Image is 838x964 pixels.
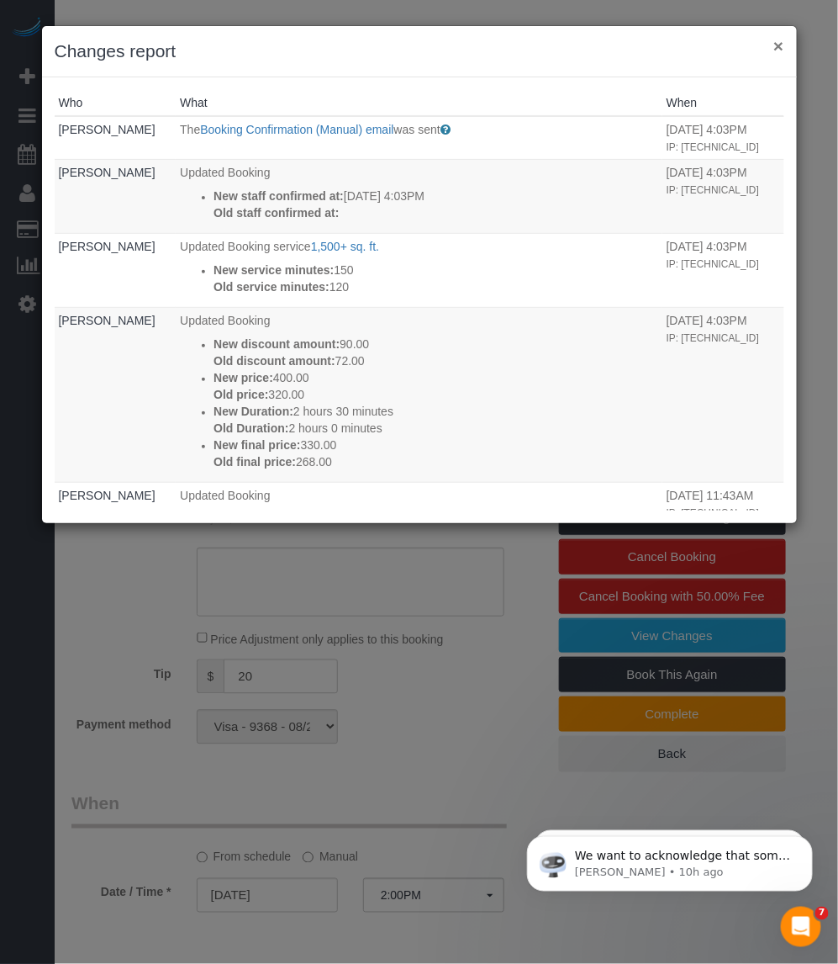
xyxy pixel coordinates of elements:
[667,258,759,270] small: IP: [TECHNICAL_ID]
[176,307,662,482] td: What
[213,421,288,435] strong: Old Duration:
[180,123,200,136] span: The
[213,405,293,418] strong: New Duration:
[773,37,783,55] button: ×
[662,90,784,116] th: When
[55,307,177,482] td: Who
[213,386,658,403] p: 320.00
[667,332,759,344] small: IP: [TECHNICAL_ID]
[815,907,829,920] span: 7
[176,159,662,233] td: What
[59,166,155,179] a: [PERSON_NAME]
[59,489,155,502] a: [PERSON_NAME]
[59,240,155,253] a: [PERSON_NAME]
[213,438,300,452] strong: New final price:
[55,159,177,233] td: Who
[213,371,273,384] strong: New price:
[42,26,797,523] sui-modal: Changes report
[55,39,784,64] h3: Changes report
[213,453,658,470] p: 268.00
[213,263,334,277] strong: New service minutes:
[213,354,335,368] strong: Old discount amount:
[662,116,784,159] td: When
[180,489,270,502] span: Updated Booking
[311,240,379,253] a: 1,500+ sq. ft.
[213,420,658,437] p: 2 hours 0 minutes
[55,116,177,159] td: Who
[213,280,329,294] strong: Old service minutes:
[180,240,311,253] span: Updated Booking service
[213,437,658,453] p: 330.00
[55,482,177,640] td: Who
[176,90,662,116] th: What
[662,159,784,233] td: When
[200,123,393,136] a: Booking Confirmation (Manual) email
[176,116,662,159] td: What
[73,49,289,279] span: We want to acknowledge that some users may be experiencing lag or slower performance in our softw...
[213,403,658,420] p: 2 hours 30 minutes
[662,233,784,307] td: When
[73,65,290,80] p: Message from Ellie, sent 10h ago
[662,307,784,482] td: When
[667,184,759,196] small: IP: [TECHNICAL_ID]
[213,278,658,295] p: 120
[213,388,268,401] strong: Old price:
[394,123,440,136] span: was sent
[180,166,270,179] span: Updated Booking
[59,314,155,327] a: [PERSON_NAME]
[213,455,296,469] strong: Old final price:
[213,188,658,204] p: [DATE] 4:03PM
[55,233,177,307] td: Who
[55,90,177,116] th: Who
[213,336,658,352] p: 90.00
[180,314,270,327] span: Updated Booking
[213,369,658,386] p: 400.00
[667,141,759,153] small: IP: [TECHNICAL_ID]
[176,233,662,307] td: What
[213,206,339,220] strong: Old staff confirmed at:
[213,262,658,278] p: 150
[213,352,658,369] p: 72.00
[176,482,662,640] td: What
[59,123,155,136] a: [PERSON_NAME]
[667,507,759,519] small: IP: [TECHNICAL_ID]
[213,337,340,351] strong: New discount amount:
[213,189,344,203] strong: New staff confirmed at:
[781,907,821,947] iframe: Intercom live chat
[662,482,784,640] td: When
[502,801,838,919] iframe: Intercom notifications message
